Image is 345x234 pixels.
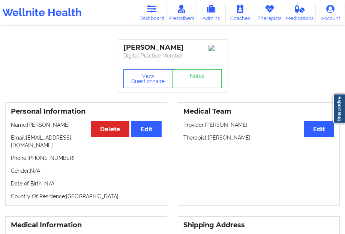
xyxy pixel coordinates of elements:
a: Account [316,3,345,23]
p: Date of Birth: N/A [11,180,162,187]
img: Image%2Fplaceholer-image.png [208,45,222,51]
h3: Shipping Address [183,221,334,229]
a: Medications [284,3,316,23]
a: Therapists [255,3,284,23]
button: Edit [131,121,162,137]
a: Notes [172,69,222,88]
a: Coaches [226,3,255,23]
h3: Medical Information [11,221,162,229]
p: Name: [PERSON_NAME] [11,121,162,129]
a: Report Bug [333,94,345,123]
h3: Medical Team [183,107,334,116]
a: Admins [196,3,226,23]
button: Edit [304,121,334,137]
p: Provider: [PERSON_NAME] [183,121,334,129]
p: Country Of Residence: [GEOGRAPHIC_DATA] [11,193,162,200]
button: View Questionnaire [123,69,173,88]
p: Therapist: [PERSON_NAME] [183,134,334,141]
h3: Personal Information [11,107,162,116]
a: Prescribers [166,3,196,23]
p: Phone: [PHONE_NUMBER] [11,154,162,162]
div: [PERSON_NAME] [123,43,222,52]
p: Email: [EMAIL_ADDRESS][DOMAIN_NAME] [11,134,162,149]
button: Delete [91,121,129,137]
a: Dashboard [137,3,166,23]
p: Digital Practice Member [123,52,222,59]
p: Gender: N/A [11,167,162,175]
